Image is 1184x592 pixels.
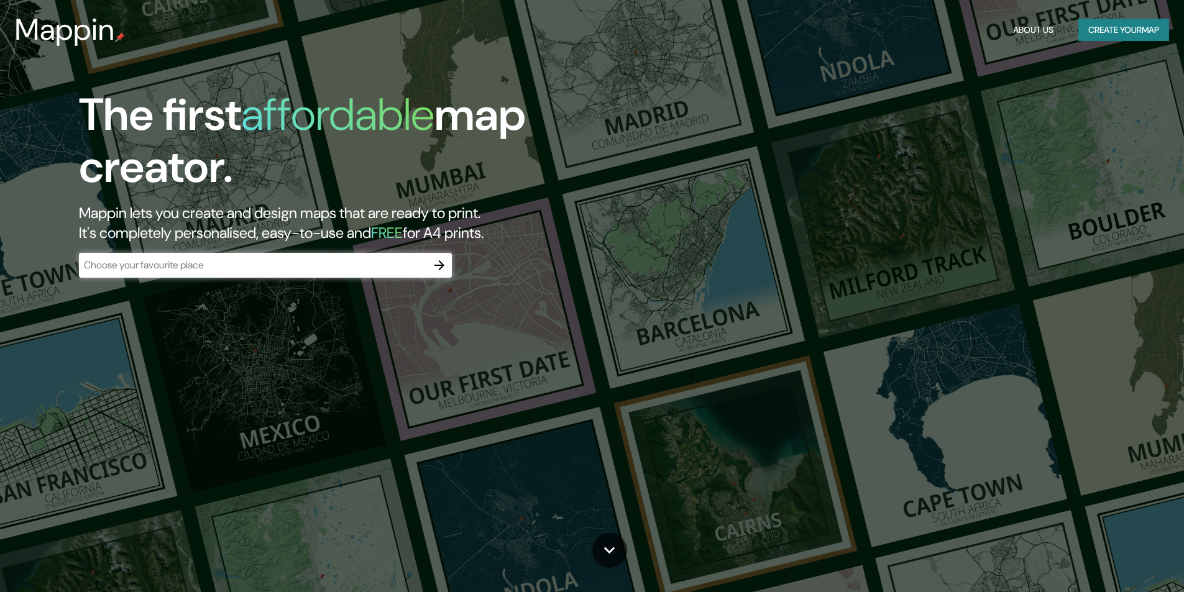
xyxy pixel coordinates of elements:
button: Create yourmap [1078,19,1169,42]
h3: Mappin [15,12,115,47]
img: mappin-pin [115,32,125,42]
h1: affordable [241,86,434,143]
input: Choose your favourite place [79,258,427,272]
button: About Us [1008,19,1058,42]
h2: Mappin lets you create and design maps that are ready to print. It's completely personalised, eas... [79,203,671,243]
h1: The first map creator. [79,89,671,203]
h5: FREE [371,223,403,242]
iframe: Help widget launcher [1073,544,1170,578]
